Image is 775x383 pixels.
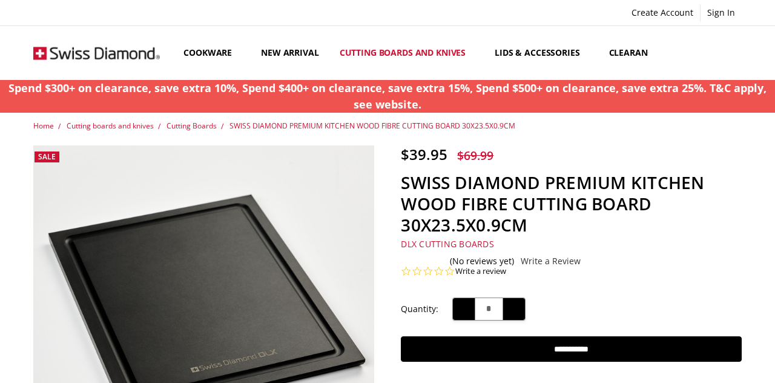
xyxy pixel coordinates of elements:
a: Cutting Boards [167,121,217,131]
a: Lids & Accessories [484,26,598,80]
span: Sale [38,152,56,162]
a: DLX Cutting Boards [401,238,494,250]
p: Spend $300+ on clearance, save extra 10%, Spend $400+ on clearance, save extra 15%, Spend $500+ o... [7,80,769,113]
a: SWISS DIAMOND PREMIUM KITCHEN WOOD FIBRE CUTTING BOARD 30X23.5X0.9CM [229,121,515,131]
span: $39.95 [401,144,447,164]
span: $69.99 [457,147,493,164]
a: Sign In [701,4,742,21]
h1: SWISS DIAMOND PREMIUM KITCHEN WOOD FIBRE CUTTING BOARD 30X23.5X0.9CM [401,172,742,236]
a: Cookware [173,26,251,80]
span: (No reviews yet) [450,256,514,266]
a: Write a review [455,266,506,277]
a: Cutting boards and knives [329,26,485,80]
a: Home [33,121,54,131]
a: New arrival [251,26,329,80]
img: Free Shipping On Every Order [33,28,160,79]
a: Cutting boards and knives [67,121,154,131]
label: Quantity: [401,302,438,316]
a: Write a Review [521,256,581,266]
a: Create Account [625,4,700,21]
a: Clearance [599,26,668,80]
